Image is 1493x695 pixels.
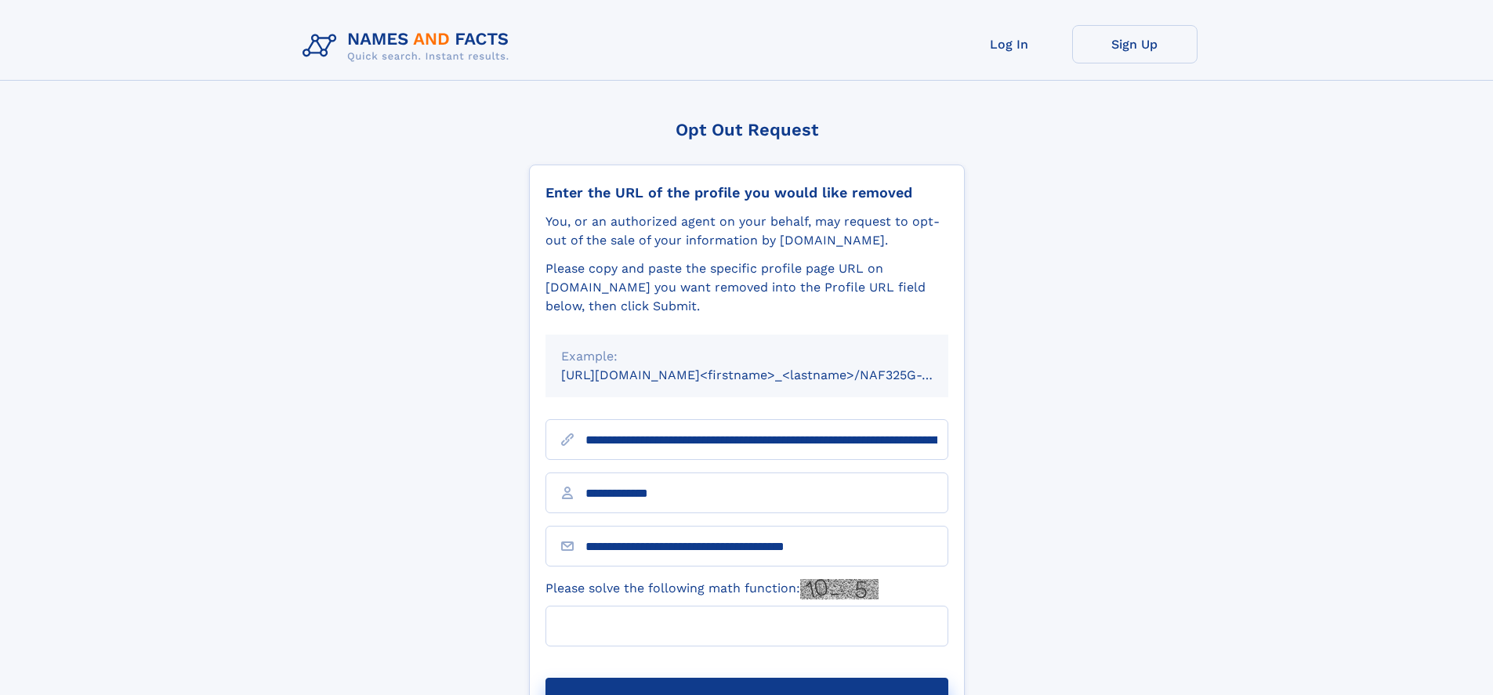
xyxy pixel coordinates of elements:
[561,347,933,366] div: Example:
[545,259,948,316] div: Please copy and paste the specific profile page URL on [DOMAIN_NAME] you want removed into the Pr...
[561,367,978,382] small: [URL][DOMAIN_NAME]<firstname>_<lastname>/NAF325G-xxxxxxxx
[947,25,1072,63] a: Log In
[545,184,948,201] div: Enter the URL of the profile you would like removed
[1072,25,1198,63] a: Sign Up
[545,212,948,250] div: You, or an authorized agent on your behalf, may request to opt-out of the sale of your informatio...
[529,120,965,139] div: Opt Out Request
[296,25,522,67] img: Logo Names and Facts
[545,579,879,599] label: Please solve the following math function:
